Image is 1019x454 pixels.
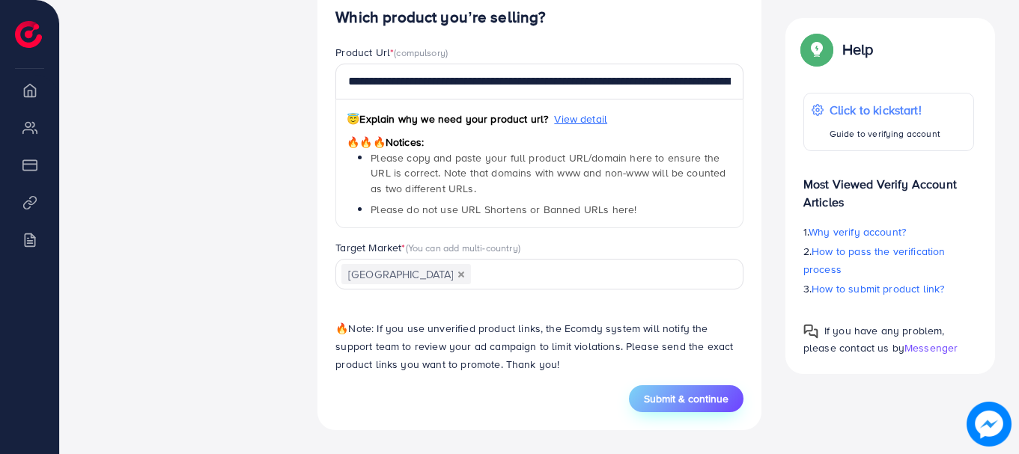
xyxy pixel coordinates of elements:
div: Search for option [335,259,743,289]
span: (compulsory) [394,46,448,59]
p: 3. [803,280,974,298]
h4: Which product you’re selling? [335,8,743,27]
img: image [967,402,1012,447]
span: Please do not use URL Shortens or Banned URLs here! [371,202,636,217]
span: Messenger [904,340,958,355]
input: Search for option [472,263,724,286]
span: 😇 [347,111,359,126]
span: 🔥🔥🔥 [347,135,385,150]
button: Submit & continue [629,385,743,412]
span: Submit & continue [644,391,728,406]
img: Popup guide [803,36,830,63]
span: Notices: [347,135,424,150]
p: Most Viewed Verify Account Articles [803,163,974,211]
img: logo [15,21,42,48]
span: [GEOGRAPHIC_DATA] [341,264,471,285]
span: Explain why we need your product url? [347,111,548,126]
span: Please copy and paste your full product URL/domain here to ensure the URL is correct. Note that d... [371,150,726,196]
span: If you have any problem, please contact us by [803,323,945,355]
span: (You can add multi-country) [406,241,520,254]
span: Why verify account? [809,224,906,239]
span: How to submit product link? [812,281,944,296]
button: Deselect Pakistan [457,271,465,278]
label: Product Url [335,45,448,60]
p: 1. [803,223,974,241]
span: View detail [554,111,607,126]
p: 2. [803,242,974,278]
label: Target Market [335,240,520,255]
p: Guide to verifying account [830,125,940,143]
span: How to pass the verification process [803,244,946,277]
p: Note: If you use unverified product links, the Ecomdy system will notify the support team to revi... [335,319,743,373]
p: Help [842,40,874,58]
p: Click to kickstart! [830,101,940,119]
span: 🔥 [335,321,348,336]
img: Popup guide [803,324,818,339]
